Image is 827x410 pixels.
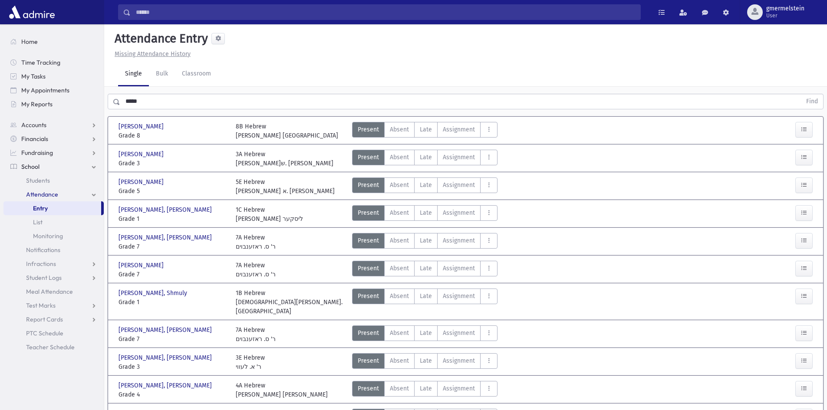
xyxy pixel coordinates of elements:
span: Grade 1 [119,298,227,307]
span: Fundraising [21,149,53,157]
span: Assignment [443,236,475,245]
div: AttTypes [352,233,498,251]
a: Notifications [3,243,104,257]
span: Late [420,384,432,393]
span: Absent [390,328,409,338]
span: [PERSON_NAME] [119,177,165,187]
span: Students [26,177,50,184]
span: Late [420,180,432,190]
span: Absent [390,180,409,190]
span: Teacher Schedule [26,343,75,351]
span: Test Marks [26,302,56,309]
span: [PERSON_NAME] [119,261,165,270]
a: Single [118,62,149,86]
span: Present [358,153,379,162]
a: Accounts [3,118,104,132]
a: Financials [3,132,104,146]
div: 1C Hebrew [PERSON_NAME] ליסקער [236,205,303,223]
a: Students [3,174,104,187]
span: Grade 7 [119,270,227,279]
span: [PERSON_NAME] [119,150,165,159]
a: Home [3,35,104,49]
span: Grade 8 [119,131,227,140]
div: AttTypes [352,325,498,344]
span: Late [420,125,432,134]
span: Assignment [443,328,475,338]
span: Absent [390,356,409,365]
span: Present [358,328,379,338]
span: Assignment [443,208,475,217]
span: Assignment [443,180,475,190]
span: [PERSON_NAME], [PERSON_NAME] [119,325,214,335]
span: My Appointments [21,86,69,94]
span: Assignment [443,264,475,273]
span: Absent [390,125,409,134]
div: AttTypes [352,353,498,371]
span: Present [358,292,379,301]
span: Present [358,236,379,245]
span: Late [420,153,432,162]
span: Assignment [443,153,475,162]
a: Attendance [3,187,104,201]
span: Present [358,356,379,365]
span: Accounts [21,121,46,129]
span: Time Tracking [21,59,60,66]
span: My Tasks [21,72,46,80]
a: Bulk [149,62,175,86]
span: Financials [21,135,48,143]
span: Absent [390,384,409,393]
span: Absent [390,236,409,245]
span: [PERSON_NAME], [PERSON_NAME] [119,353,214,362]
span: Late [420,328,432,338]
span: Student Logs [26,274,62,282]
span: Report Cards [26,315,63,323]
span: Monitoring [33,232,63,240]
a: Test Marks [3,298,104,312]
span: Grade 3 [119,159,227,168]
span: Late [420,208,432,217]
u: Missing Attendance History [115,50,191,58]
a: Entry [3,201,101,215]
span: Present [358,125,379,134]
span: Late [420,264,432,273]
span: Absent [390,292,409,301]
span: Notifications [26,246,60,254]
span: Grade 5 [119,187,227,196]
div: 7A Hebrew ר' ס. ראזענבוים [236,261,276,279]
span: Present [358,180,379,190]
a: Infractions [3,257,104,271]
span: Absent [390,153,409,162]
span: PTC Schedule [26,329,63,337]
div: 7A Hebrew ר' ס. ראזענבוים [236,233,276,251]
div: 3E Hebrew ר' א. לעווי [236,353,265,371]
a: Meal Attendance [3,285,104,298]
a: Classroom [175,62,218,86]
a: School [3,160,104,174]
a: My Tasks [3,69,104,83]
a: PTC Schedule [3,326,104,340]
div: AttTypes [352,381,498,399]
div: 4A Hebrew [PERSON_NAME] [PERSON_NAME] [236,381,328,399]
a: Monitoring [3,229,104,243]
span: Infractions [26,260,56,268]
h5: Attendance Entry [111,31,208,46]
div: AttTypes [352,150,498,168]
span: Late [420,236,432,245]
a: My Appointments [3,83,104,97]
span: Home [21,38,38,46]
div: AttTypes [352,261,498,279]
img: AdmirePro [7,3,57,21]
div: AttTypes [352,205,498,223]
div: 8B Hebrew [PERSON_NAME] [GEOGRAPHIC_DATA] [236,122,338,140]
span: User [766,12,804,19]
span: Grade 1 [119,214,227,223]
span: Grade 3 [119,362,227,371]
span: School [21,163,40,171]
span: Entry [33,204,48,212]
span: Late [420,356,432,365]
span: Assignment [443,125,475,134]
span: [PERSON_NAME], [PERSON_NAME] [119,381,214,390]
span: Late [420,292,432,301]
span: [PERSON_NAME] [119,122,165,131]
div: 7A Hebrew ר' ס. ראזענבוים [236,325,276,344]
